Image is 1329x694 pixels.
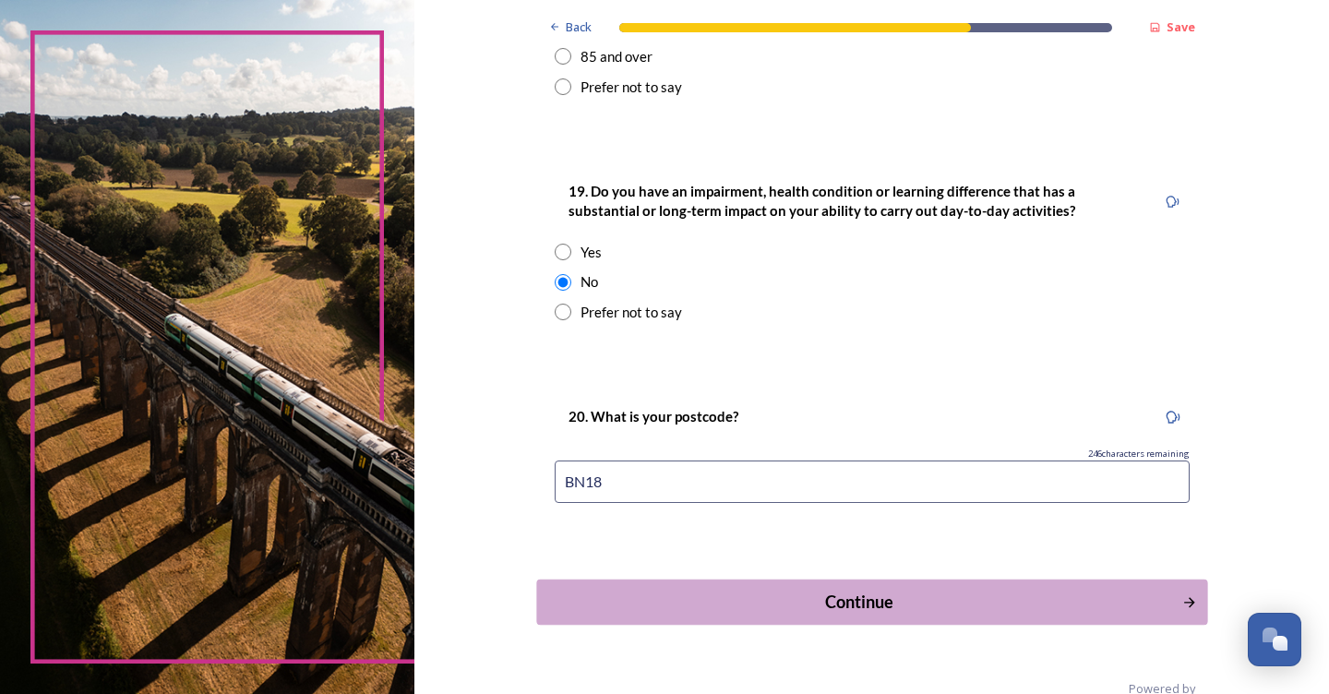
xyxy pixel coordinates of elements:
div: Yes [581,242,602,263]
strong: Save [1167,18,1195,35]
div: No [581,271,598,293]
div: Prefer not to say [581,77,682,98]
strong: 19. Do you have an impairment, health condition or learning difference that has a substantial or ... [569,183,1078,219]
div: Prefer not to say [581,302,682,323]
span: Back [566,18,592,36]
button: Open Chat [1248,613,1301,666]
span: 246 characters remaining [1088,448,1190,461]
strong: 20. What is your postcode? [569,408,738,425]
div: Continue [546,590,1171,615]
div: 85 and over [581,46,653,67]
button: Continue [536,580,1207,625]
